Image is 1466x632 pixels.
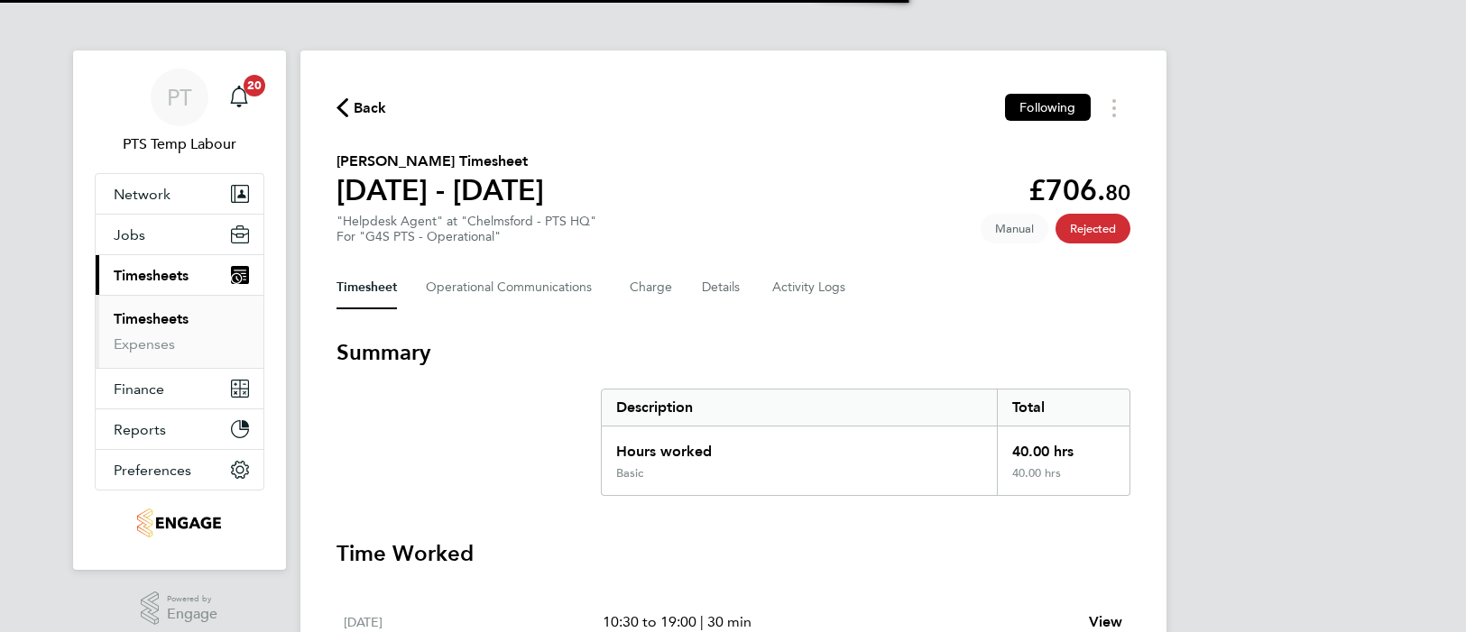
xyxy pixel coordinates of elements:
[354,97,387,119] span: Back
[616,466,643,481] div: Basic
[337,151,544,172] h2: [PERSON_NAME] Timesheet
[337,338,1130,367] h3: Summary
[244,75,265,96] span: 20
[114,186,171,203] span: Network
[221,69,257,126] a: 20
[137,508,221,537] img: g4s7-logo-retina.png
[700,613,704,630] span: |
[96,215,263,254] button: Jobs
[997,466,1129,495] div: 40.00 hrs
[96,450,263,490] button: Preferences
[602,426,998,466] div: Hours worked
[141,591,217,626] a: Powered byEngage
[426,266,601,309] button: Operational Communications
[96,369,263,408] button: Finance
[167,591,217,607] span: Powered by
[96,174,263,214] button: Network
[630,266,673,309] button: Charge
[1005,94,1090,121] button: Following
[337,539,1130,568] h3: Time Worked
[981,214,1048,243] span: This timesheet was manually created.
[1098,94,1130,122] button: Timesheets Menu
[114,462,191,479] span: Preferences
[337,96,387,119] button: Back
[73,50,286,570] nav: Main navigation
[707,613,751,630] span: 30 min
[95,133,264,155] span: PTS Temp Labour
[167,607,217,622] span: Engage
[1105,179,1130,206] span: 80
[114,267,189,284] span: Timesheets
[95,69,264,155] a: PTPTS Temp Labour
[96,255,263,295] button: Timesheets
[337,214,596,244] div: "Helpdesk Agent" at "Chelmsford - PTS HQ"
[602,389,998,426] div: Description
[1028,173,1130,207] app-decimal: £706.
[114,310,189,327] a: Timesheets
[603,613,696,630] span: 10:30 to 19:00
[997,426,1129,466] div: 40.00 hrs
[1019,99,1075,115] span: Following
[1089,613,1123,630] span: View
[997,389,1129,426] div: Total
[114,335,175,353] a: Expenses
[114,226,145,243] span: Jobs
[1056,214,1130,243] span: This timesheet has been rejected.
[601,389,1130,496] div: Summary
[772,266,848,309] button: Activity Logs
[337,266,397,309] button: Timesheet
[114,380,164,398] span: Finance
[702,266,743,309] button: Details
[337,172,544,208] h1: [DATE] - [DATE]
[96,409,263,449] button: Reports
[96,295,263,368] div: Timesheets
[167,86,192,109] span: PT
[337,229,596,244] div: For "G4S PTS - Operational"
[114,421,166,438] span: Reports
[95,508,264,537] a: Go to home page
